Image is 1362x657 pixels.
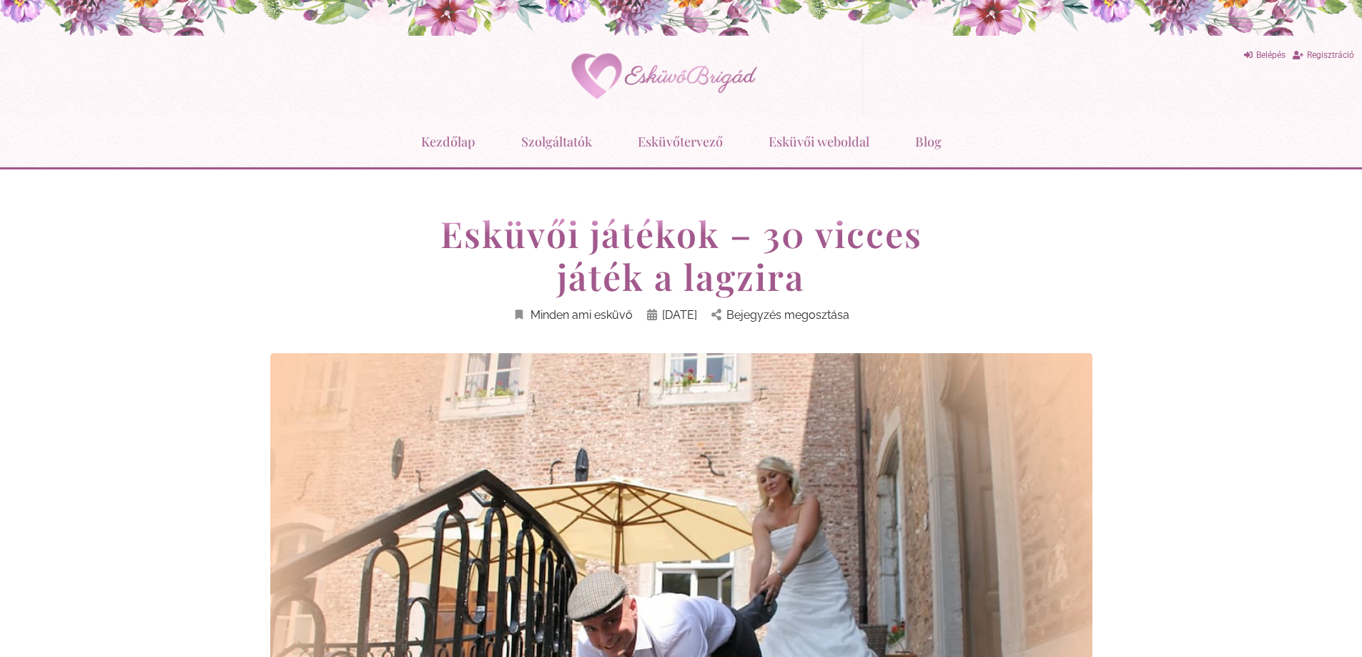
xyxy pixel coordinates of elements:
[1293,46,1354,65] a: Regisztráció
[1256,50,1285,60] span: Belépés
[711,305,849,325] a: Bejegyzés megosztása
[769,123,869,160] a: Esküvői weboldal
[638,123,723,160] a: Esküvőtervező
[1307,50,1354,60] span: Regisztráció
[7,123,1355,160] nav: Menu
[410,212,953,298] h1: Esküvői játékok – 30 vicces játék a lagzira
[1244,46,1285,65] a: Belépés
[521,123,592,160] a: Szolgáltatók
[915,123,942,160] a: Blog
[421,123,475,160] a: Kezdőlap
[662,305,697,325] span: [DATE]
[513,305,633,325] a: Minden ami esküvő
